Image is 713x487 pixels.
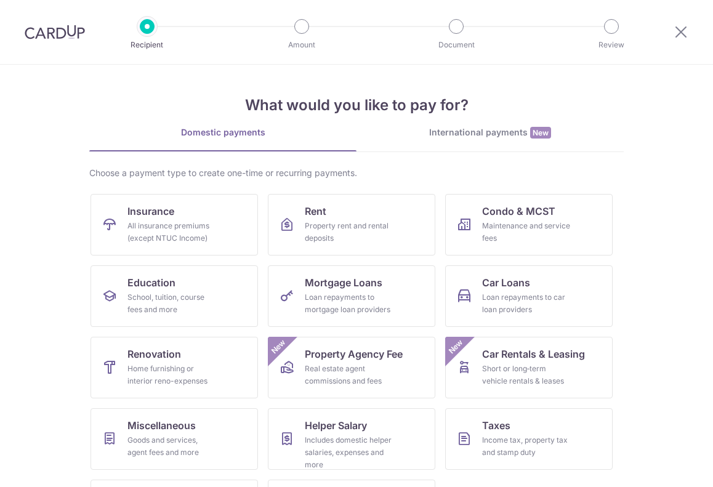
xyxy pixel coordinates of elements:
[482,275,530,290] span: Car Loans
[482,363,571,387] div: Short or long‑term vehicle rentals & leases
[482,291,571,316] div: Loan repayments to car loan providers
[482,434,571,459] div: Income tax, property tax and stamp duty
[411,39,502,51] p: Document
[127,418,196,433] span: Miscellaneous
[445,408,613,470] a: TaxesIncome tax, property tax and stamp duty
[305,363,393,387] div: Real estate agent commissions and fees
[91,194,258,256] a: InsuranceAll insurance premiums (except NTUC Income)
[482,418,510,433] span: Taxes
[127,347,181,361] span: Renovation
[91,265,258,327] a: EducationSchool, tuition, course fees and more
[482,220,571,244] div: Maintenance and service fees
[268,408,435,470] a: Helper SalaryIncludes domestic helper salaries, expenses and more
[91,337,258,398] a: RenovationHome furnishing or interior reno-expenses
[305,204,326,219] span: Rent
[89,126,356,139] div: Domestic payments
[482,347,585,361] span: Car Rentals & Leasing
[127,434,216,459] div: Goods and services, agent fees and more
[25,25,85,39] img: CardUp
[127,275,175,290] span: Education
[102,39,193,51] p: Recipient
[305,291,393,316] div: Loan repayments to mortgage loan providers
[268,194,435,256] a: RentProperty rent and rental deposits
[566,39,657,51] p: Review
[356,126,624,139] div: International payments
[634,450,701,481] iframe: Opens a widget where you can find more information
[305,434,393,471] div: Includes domestic helper salaries, expenses and more
[445,337,613,398] a: Car Rentals & LeasingShort or long‑term vehicle rentals & leasesNew
[446,337,466,357] span: New
[127,204,174,219] span: Insurance
[530,127,551,139] span: New
[445,194,613,256] a: Condo & MCSTMaintenance and service fees
[445,265,613,327] a: Car LoansLoan repayments to car loan providers
[127,291,216,316] div: School, tuition, course fees and more
[268,337,435,398] a: Property Agency FeeReal estate agent commissions and feesNew
[268,337,289,357] span: New
[89,94,624,116] h4: What would you like to pay for?
[268,265,435,327] a: Mortgage LoansLoan repayments to mortgage loan providers
[305,418,367,433] span: Helper Salary
[305,347,403,361] span: Property Agency Fee
[127,363,216,387] div: Home furnishing or interior reno-expenses
[482,204,555,219] span: Condo & MCST
[305,275,382,290] span: Mortgage Loans
[91,408,258,470] a: MiscellaneousGoods and services, agent fees and more
[89,167,624,179] div: Choose a payment type to create one-time or recurring payments.
[127,220,216,244] div: All insurance premiums (except NTUC Income)
[256,39,347,51] p: Amount
[305,220,393,244] div: Property rent and rental deposits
